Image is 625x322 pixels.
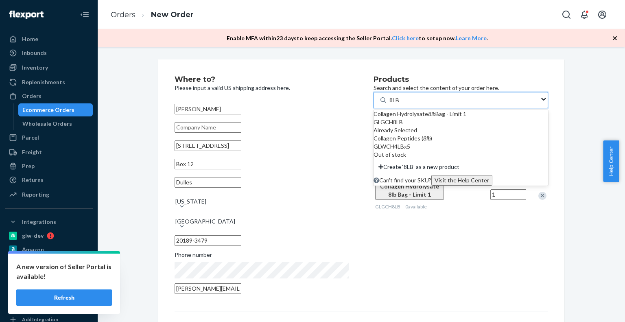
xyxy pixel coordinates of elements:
[374,127,417,134] span: Already Selected
[175,235,241,246] input: ZIP Code
[111,10,135,19] a: Orders
[392,35,419,42] a: Click here
[18,103,93,116] a: Ecommerce Orders
[374,134,548,142] div: Collagen Peptides ( )
[175,122,241,133] input: Company Name
[175,76,349,84] h2: Where to?
[175,104,241,114] input: First & Last Name
[374,76,548,84] h2: Products
[5,285,93,298] a: Walmart
[374,118,548,126] div: GLGCH8LB
[603,140,619,182] button: Help Center
[405,204,427,210] span: 0 available
[375,204,400,210] span: GLGCH8LB
[538,192,546,200] div: Remove Item
[5,229,93,242] a: glw-dev
[22,92,42,100] div: Orders
[175,177,241,188] input: City
[5,173,93,186] a: Returns
[5,76,93,89] a: Replenishments
[22,49,47,57] div: Inbounds
[576,7,592,23] button: Open notifications
[18,117,93,130] a: Wholesale Orders
[5,257,93,270] a: Deliverr API
[423,135,431,142] em: 8lb
[374,142,548,151] div: GLWCH4LBx5
[5,46,93,59] a: Inbounds
[5,188,93,201] a: Reporting
[454,192,459,199] span: —
[22,106,74,114] div: Ecommerce Orders
[22,232,44,240] div: glw-dev
[175,84,349,92] p: Please input a valid US shipping address here.
[431,175,492,186] button: Collagen Hydrolysate8lbBag - Limit 1GLGCH8LBAlready SelectedCollagen Peptides (8lb)GLWCH4LBx5Out ...
[22,64,48,72] div: Inventory
[16,289,112,306] button: Refresh
[22,245,44,254] div: Amazon
[227,34,488,42] p: Enable MFA within 23 days to keep accessing the Seller Portal. to setup now. .
[22,191,49,199] div: Reporting
[374,84,548,92] p: Search and select the content of your order here.
[5,215,93,228] button: Integrations
[175,217,235,226] div: [GEOGRAPHIC_DATA]
[558,7,575,23] button: Open Search Box
[5,146,93,159] a: Freight
[375,181,444,200] button: Collagen Hydrolysate 8lb Bag - Limit 1
[380,183,439,198] span: Collagen Hydrolysate 8lb Bag - Limit 1
[22,35,38,43] div: Home
[76,7,93,23] button: Close Navigation
[594,7,610,23] button: Open account menu
[5,131,93,144] a: Parcel
[5,33,93,46] a: Home
[5,160,93,173] a: Prep
[22,162,35,170] div: Prep
[22,134,39,142] div: Parcel
[175,140,241,151] input: Street Address
[175,283,241,294] input: Email (Only Required for International)
[389,96,400,104] input: Collagen Hydrolysate8lbBag - Limit 1GLGCH8LBAlready SelectedCollagen Peptides (8lb)GLWCH4LBx5Out ...
[16,262,112,281] p: A new version of Seller Portal is available!
[490,189,526,200] input: Quantity
[428,110,435,117] em: 8lb
[22,218,56,226] div: Integrations
[374,110,548,118] div: Collagen Hydrolysate Bag - Limit 1
[5,243,93,256] a: Amazon
[374,151,406,158] span: Out of stock
[379,177,492,184] span: Can't find your SKU?
[175,251,212,262] span: Phone number
[5,298,93,311] a: ChannelAdvisor
[5,61,93,74] a: Inventory
[22,148,42,156] div: Freight
[22,120,72,128] div: Wholesale Orders
[9,11,44,19] img: Flexport logo
[175,159,241,169] input: Street Address 2 (Optional)
[104,3,200,27] ol: breadcrumbs
[383,163,459,170] span: Create ‘8LB’ as a new product
[22,176,44,184] div: Returns
[151,10,194,19] a: New Order
[5,271,93,284] a: great-lakes-gelatin-2
[22,78,65,86] div: Replenishments
[175,197,206,206] div: [US_STATE]
[456,35,487,42] a: Learn More
[5,90,93,103] a: Orders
